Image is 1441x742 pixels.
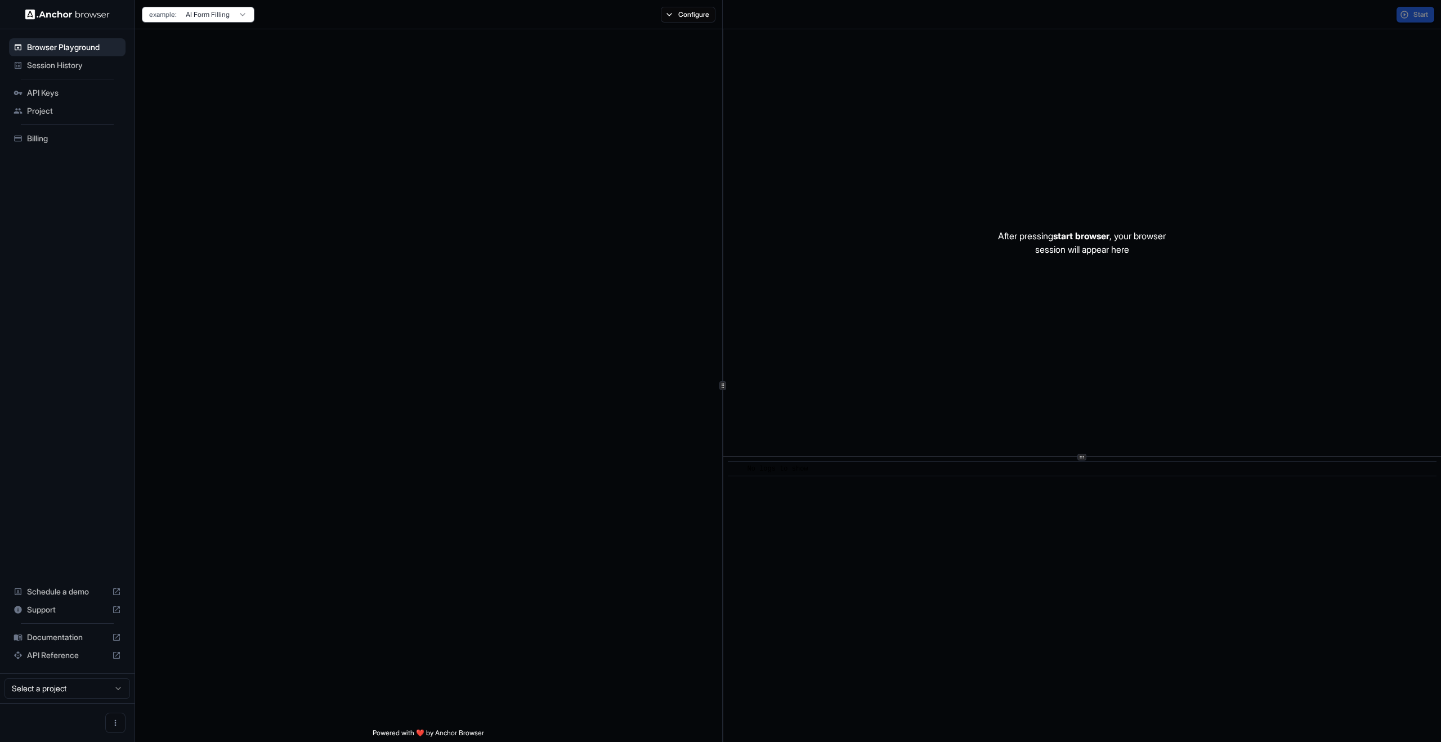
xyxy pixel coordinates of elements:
div: Session History [9,56,126,74]
span: API Reference [27,650,108,661]
p: After pressing , your browser session will appear here [998,229,1166,256]
div: Browser Playground [9,38,126,56]
span: No logs to show [748,465,808,473]
span: Project [27,105,121,117]
span: Schedule a demo [27,586,108,597]
span: Session History [27,60,121,71]
div: Documentation [9,628,126,646]
span: Documentation [27,632,108,643]
span: Billing [27,133,121,144]
div: Billing [9,129,126,147]
button: Open menu [105,713,126,733]
div: Project [9,102,126,120]
div: Support [9,601,126,619]
span: Support [27,604,108,615]
span: ​ [733,463,739,475]
div: API Keys [9,84,126,102]
img: Anchor Logo [25,9,110,20]
span: API Keys [27,87,121,99]
div: API Reference [9,646,126,664]
span: Powered with ❤️ by Anchor Browser [373,728,484,742]
span: start browser [1053,230,1109,242]
div: Schedule a demo [9,583,126,601]
span: Browser Playground [27,42,121,53]
span: example: [149,10,177,19]
button: Configure [661,7,715,23]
